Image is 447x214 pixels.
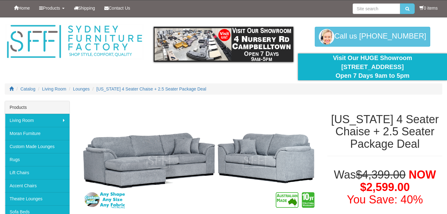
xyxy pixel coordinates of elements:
[9,0,34,16] a: Home
[69,0,100,16] a: Shipping
[5,114,70,127] a: Living Room
[5,153,70,166] a: Rugs
[100,0,135,16] a: Contact Us
[109,6,130,11] span: Contact Us
[347,193,423,206] font: You Save: 40%
[18,6,30,11] span: Home
[73,86,90,91] a: Lounges
[78,6,95,11] span: Shipping
[5,179,70,192] a: Accent Chairs
[356,168,405,181] del: $4,399.00
[34,0,69,16] a: Products
[97,86,206,91] a: [US_STATE] 4 Seater Chaise + 2.5 Seater Package Deal
[5,127,70,140] a: Moran Furniture
[419,5,438,11] li: 0 items
[154,27,293,62] img: showroom.gif
[327,113,442,150] h1: [US_STATE] 4 Seater Chaise + 2.5 Seater Package Deal
[5,192,70,205] a: Theatre Lounges
[327,169,442,206] h1: Was
[303,53,442,80] div: Visit Our HUGE Showroom [STREET_ADDRESS] Open 7 Days 9am to 5pm
[353,3,400,14] input: Site search
[360,168,436,193] span: NOW $2,599.00
[43,6,60,11] span: Products
[42,86,66,91] a: Living Room
[5,166,70,179] a: Lift Chairs
[5,140,70,153] a: Custom Made Lounges
[5,101,70,114] div: Products
[5,24,144,60] img: Sydney Furniture Factory
[20,86,35,91] a: Catalog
